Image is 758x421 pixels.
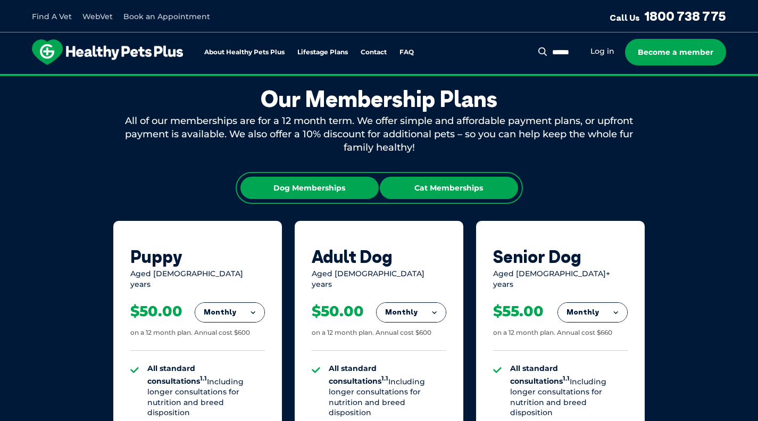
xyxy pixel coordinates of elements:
sup: 1.1 [200,375,207,383]
img: hpp-logo [32,39,183,65]
div: Aged [DEMOGRAPHIC_DATA] years [130,269,265,290]
div: Senior Dog [493,246,628,267]
a: Log in [590,46,614,56]
div: $50.00 [312,302,364,320]
strong: All standard consultations [329,364,388,386]
div: on a 12 month plan. Annual cost $600 [130,328,250,337]
a: About Healthy Pets Plus [204,49,285,56]
div: All of our memberships are for a 12 month term. We offer simple and affordable payment plans, or ... [113,114,645,155]
button: Search [536,46,549,57]
span: Call Us [610,12,640,23]
li: Including longer consultations for nutrition and breed disposition [510,364,628,418]
strong: All standard consultations [510,364,570,386]
div: Dog Memberships [240,177,379,199]
div: Aged [DEMOGRAPHIC_DATA] years [312,269,446,290]
span: Proactive, preventative wellness program designed to keep your pet healthier and happier for longer [180,75,578,84]
li: Including longer consultations for nutrition and breed disposition [147,364,265,418]
a: Contact [361,49,387,56]
a: Lifestage Plans [297,49,348,56]
a: FAQ [399,49,414,56]
a: WebVet [82,12,113,21]
a: Call Us1800 738 775 [610,8,726,24]
div: on a 12 month plan. Annual cost $600 [312,328,431,337]
div: Our Membership Plans [113,86,645,112]
sup: 1.1 [563,375,570,383]
a: Book an Appointment [123,12,210,21]
li: Including longer consultations for nutrition and breed disposition [329,364,446,418]
a: Become a member [625,39,726,65]
div: $50.00 [130,302,182,320]
strong: All standard consultations [147,364,207,386]
button: Monthly [377,303,446,322]
sup: 1.1 [381,375,388,383]
div: Cat Memberships [380,177,518,199]
div: Aged [DEMOGRAPHIC_DATA]+ years [493,269,628,290]
div: Puppy [130,246,265,267]
a: Find A Vet [32,12,72,21]
button: Monthly [195,303,264,322]
div: on a 12 month plan. Annual cost $660 [493,328,612,337]
button: Monthly [558,303,627,322]
div: Adult Dog [312,246,446,267]
div: $55.00 [493,302,544,320]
